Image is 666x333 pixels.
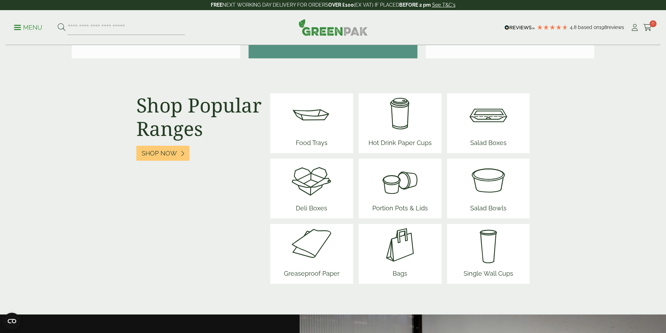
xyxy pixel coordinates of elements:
[379,224,421,266] img: Paper_carriers.svg
[142,150,177,157] span: Shop Now
[643,24,652,31] i: Cart
[3,313,20,330] button: Open CMP widget
[291,159,332,201] img: Deli_box.svg
[366,135,435,153] span: Hot Drink Paper Cups
[136,146,189,161] a: Shop Now
[578,24,599,30] span: Based on
[607,24,624,30] span: reviews
[630,24,639,31] i: My Account
[291,201,332,218] span: Deli Boxes
[211,2,222,8] strong: FREE
[461,266,516,284] span: Single Wall Cups
[370,159,431,201] img: PortionPots.svg
[328,2,354,8] strong: OVER £100
[467,201,509,218] span: Salad Bowls
[299,19,368,36] img: GreenPak Supplies
[467,135,509,153] span: Salad Boxes
[537,24,568,30] div: 4.79 Stars
[643,22,652,33] a: 0
[467,159,509,201] img: SoupNsalad_bowls.svg
[379,224,421,284] a: Bags
[291,93,332,135] img: Food_tray.svg
[14,23,42,32] p: Menu
[366,93,435,153] a: Hot Drink Paper Cups
[281,224,342,266] img: Greaseproof_paper.svg
[467,159,509,218] a: Salad Bowls
[281,266,342,284] span: Greaseproof Paper
[291,135,332,153] span: Food Trays
[432,2,456,8] a: See T&C's
[467,93,509,135] img: Salad_box.svg
[366,93,435,135] img: HotDrink_paperCup.svg
[599,24,607,30] span: 198
[650,20,657,27] span: 0
[504,25,535,30] img: REVIEWS.io
[570,24,578,30] span: 4.8
[291,159,332,218] a: Deli Boxes
[14,23,42,30] a: Menu
[399,2,431,8] strong: BEFORE 2 pm
[370,201,431,218] span: Portion Pots & Lids
[370,159,431,218] a: Portion Pots & Lids
[281,224,342,284] a: Greaseproof Paper
[291,93,332,153] a: Food Trays
[461,224,516,284] a: Single Wall Cups
[379,266,421,284] span: Bags
[136,93,262,140] h2: Shop Popular Ranges
[467,93,509,153] a: Salad Boxes
[461,224,516,266] img: plain-soda-cup.svg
